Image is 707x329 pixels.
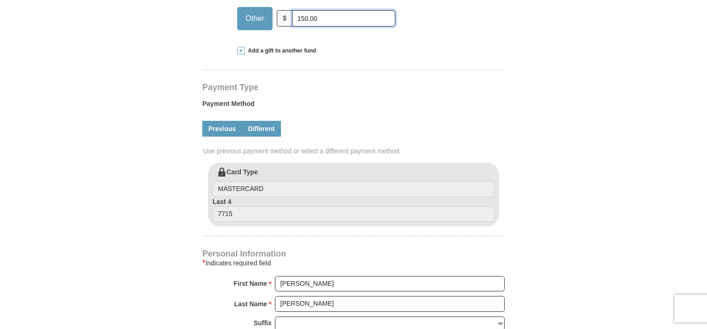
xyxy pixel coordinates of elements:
[242,121,281,137] a: Different
[213,197,494,222] label: Last 4
[203,146,506,156] span: Use previous payment method or select a different payment method.
[213,167,494,197] label: Card Type
[202,121,242,137] a: Previous
[241,12,269,26] span: Other
[202,84,505,91] h4: Payment Type
[202,250,505,257] h4: Personal Information
[213,206,494,222] input: Last 4
[202,257,505,269] div: Indicates required field
[292,10,395,26] input: Other Amount
[202,99,505,113] label: Payment Method
[213,181,494,197] input: Card Type
[277,10,293,26] span: $
[233,277,267,290] strong: First Name
[245,47,316,55] span: Add a gift to another fund
[234,297,267,310] strong: Last Name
